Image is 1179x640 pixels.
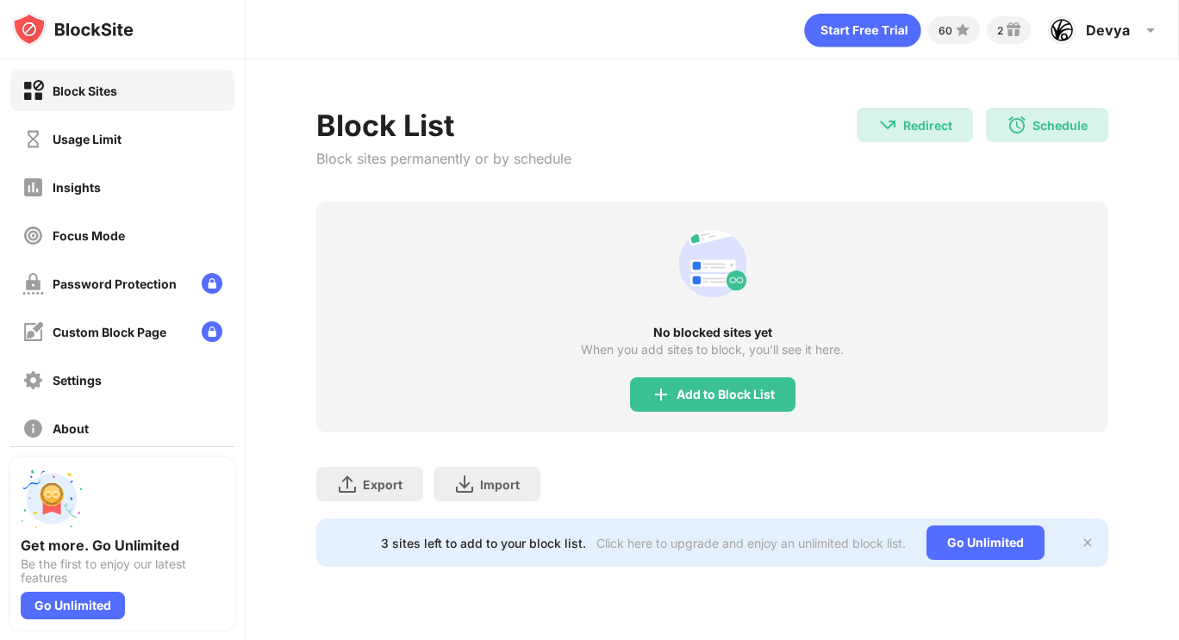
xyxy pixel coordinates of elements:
[53,325,166,339] div: Custom Block Page
[1048,16,1076,44] img: ACg8ocLaJB5pRfOplwpDHpnc4OYCUl8atq87S-4NZp7d9Omk1JjHHhC4=s96-c
[316,150,571,167] div: Block sites permanently or by schedule
[21,468,83,530] img: push-unlimited.svg
[926,525,1045,560] div: Go Unlimited
[202,321,222,342] img: lock-menu.svg
[22,80,44,102] img: block-on.svg
[997,24,1003,37] div: 2
[1081,536,1095,550] img: x-button.svg
[22,177,44,198] img: insights-off.svg
[12,12,134,47] img: logo-blocksite.svg
[316,108,571,143] div: Block List
[1032,118,1088,133] div: Schedule
[480,477,520,492] div: Import
[22,321,44,343] img: customize-block-page-off.svg
[22,370,44,391] img: settings-off.svg
[21,592,125,619] div: Go Unlimited
[21,557,224,585] div: Be the first to enjoy our latest features
[1003,20,1024,40] img: reward-small.svg
[53,277,177,291] div: Password Protection
[903,118,952,133] div: Redirect
[671,222,754,305] div: animation
[316,326,1108,339] div: No blocked sites yet
[21,537,224,554] div: Get more. Go Unlimited
[804,13,921,47] div: animation
[381,536,586,550] div: 3 sites left to add to your block list.
[22,225,44,246] img: focus-off.svg
[677,388,775,401] div: Add to Block List
[53,228,125,243] div: Focus Mode
[53,132,122,146] div: Usage Limit
[939,24,952,37] div: 60
[53,84,117,98] div: Block Sites
[1086,22,1130,39] div: Devya
[22,128,44,150] img: time-usage-off.svg
[53,373,102,388] div: Settings
[581,343,844,357] div: When you add sites to block, you’ll see it here.
[202,273,222,294] img: lock-menu.svg
[952,20,973,40] img: points-small.svg
[53,180,101,195] div: Insights
[22,418,44,439] img: about-off.svg
[596,536,906,550] div: Click here to upgrade and enjoy an unlimited block list.
[22,273,44,295] img: password-protection-off.svg
[363,477,402,492] div: Export
[53,421,89,436] div: About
